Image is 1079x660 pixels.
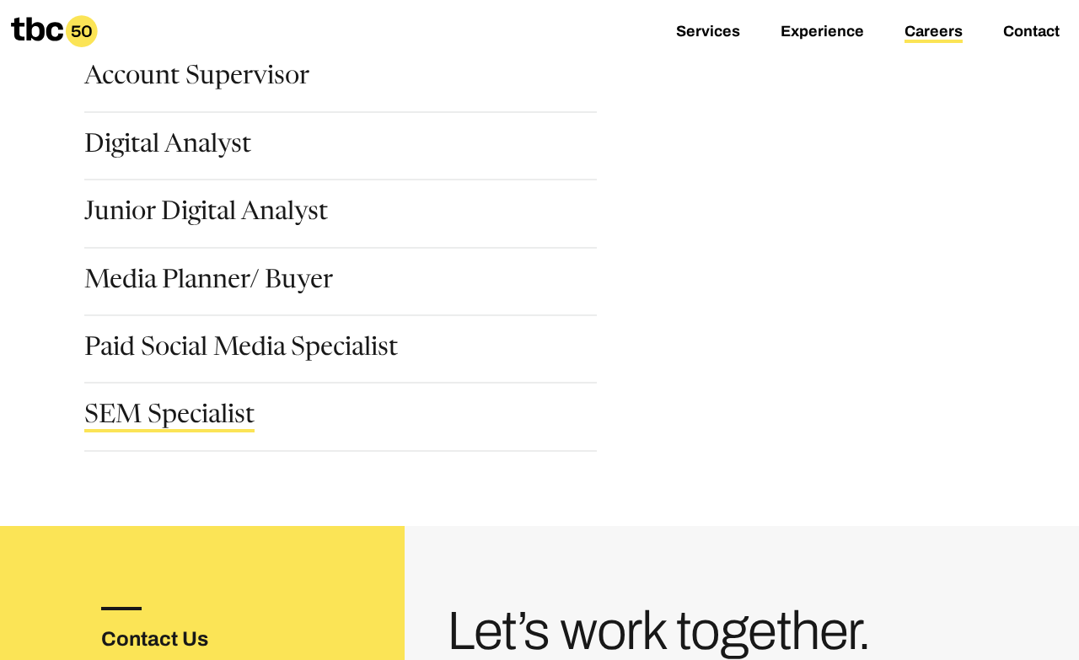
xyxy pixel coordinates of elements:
h3: Contact Us [101,624,263,654]
a: Careers [905,23,963,43]
a: Experience [781,23,864,43]
a: Services [676,23,740,43]
a: Digital Analyst [84,133,251,162]
a: Contact [1003,23,1060,43]
a: Media Planner/ Buyer [84,269,333,298]
a: Junior Digital Analyst [84,201,328,229]
a: Paid Social Media Specialist [84,336,398,365]
a: SEM Specialist [84,404,255,432]
a: Account Supervisor [84,65,309,94]
h3: Let’s work together. [447,607,995,656]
